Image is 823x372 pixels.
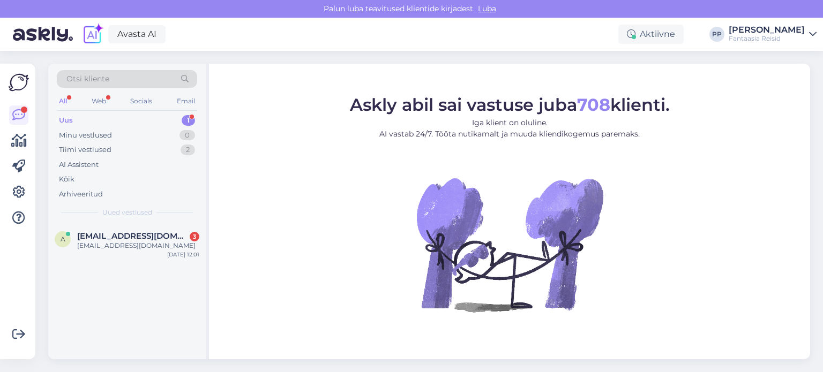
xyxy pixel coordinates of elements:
[175,94,197,108] div: Email
[9,72,29,93] img: Askly Logo
[59,115,73,126] div: Uus
[190,232,199,241] div: 3
[413,148,606,340] img: No Chat active
[618,25,684,44] div: Aktiivne
[729,26,805,34] div: [PERSON_NAME]
[709,27,724,42] div: PP
[59,174,74,185] div: Kõik
[729,26,817,43] a: [PERSON_NAME]Fantaasia Reisid
[77,241,199,250] div: [EMAIL_ADDRESS][DOMAIN_NAME]
[182,115,195,126] div: 1
[350,117,670,139] p: Iga klient on oluline. AI vastab 24/7. Tööta nutikamalt ja muuda kliendikogemus paremaks.
[61,235,65,243] span: a
[577,94,610,115] b: 708
[179,130,195,141] div: 0
[729,34,805,43] div: Fantaasia Reisid
[475,4,499,13] span: Luba
[350,94,670,115] span: Askly abil sai vastuse juba klienti.
[167,250,199,259] div: [DATE] 12:01
[59,189,103,200] div: Arhiveeritud
[59,130,112,141] div: Minu vestlused
[59,160,99,170] div: AI Assistent
[181,145,195,155] div: 2
[89,94,108,108] div: Web
[128,94,154,108] div: Socials
[66,73,109,85] span: Otsi kliente
[81,23,104,45] img: explore-ai
[102,208,152,217] span: Uued vestlused
[108,25,166,43] a: Avasta AI
[57,94,69,108] div: All
[77,231,189,241] span: aina.karja@mail.ee
[59,145,111,155] div: Tiimi vestlused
